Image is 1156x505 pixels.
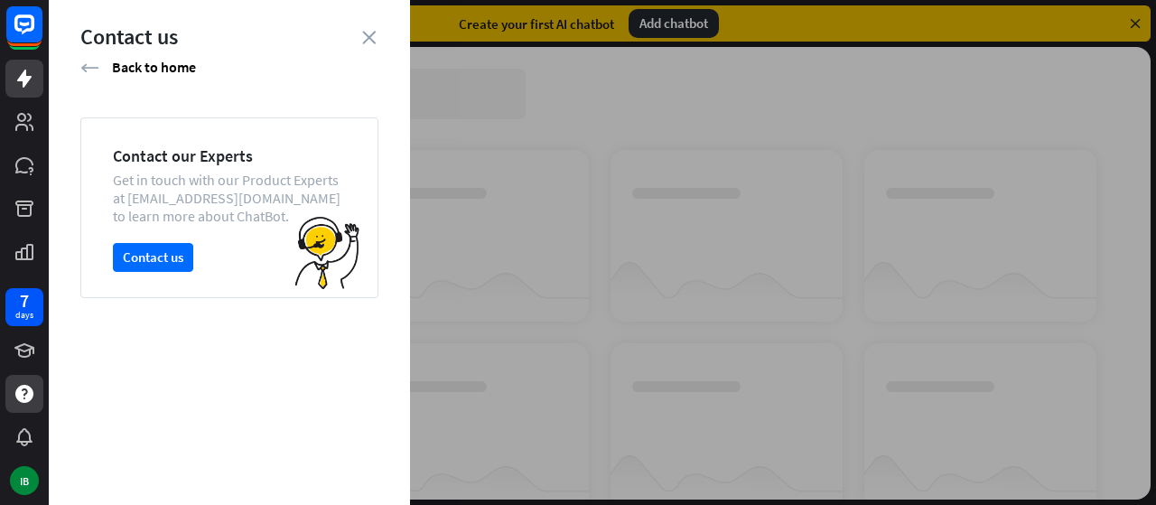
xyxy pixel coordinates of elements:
div: IB [10,466,39,495]
i: arrow_left [80,59,99,77]
button: Contact us [113,243,193,272]
div: days [15,309,33,322]
a: 7 days [5,288,43,326]
div: 7 [20,293,29,309]
i: close [362,31,376,44]
div: Contact us [80,23,378,51]
span: Back to home [112,58,196,76]
div: Get in touch with our Product Experts at [EMAIL_ADDRESS][DOMAIN_NAME] to learn more about ChatBot. [113,171,346,225]
button: Open LiveChat chat widget [14,7,69,61]
div: Contact our Experts [113,145,346,166]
